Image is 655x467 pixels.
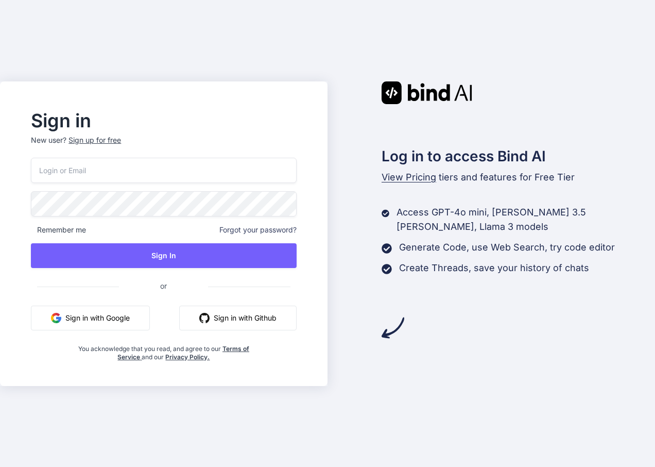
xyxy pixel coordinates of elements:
h2: Log in to access Bind AI [382,145,655,167]
div: You acknowledge that you read, and agree to our and our [75,339,252,361]
a: Privacy Policy. [165,353,210,361]
img: google [51,313,61,323]
span: or [119,273,208,298]
img: github [199,313,210,323]
button: Sign in with Github [179,306,297,330]
span: Forgot your password? [219,225,297,235]
img: arrow [382,316,404,339]
h2: Sign in [31,112,296,129]
img: Bind AI logo [382,81,472,104]
p: New user? [31,135,296,158]
input: Login or Email [31,158,296,183]
button: Sign in with Google [31,306,150,330]
div: Sign up for free [68,135,121,145]
p: tiers and features for Free Tier [382,170,655,185]
span: Remember me [31,225,86,235]
p: Generate Code, use Web Search, try code editor [399,240,615,255]
p: Create Threads, save your history of chats [399,261,589,275]
a: Terms of Service [117,345,249,361]
span: View Pricing [382,172,436,182]
p: Access GPT-4o mini, [PERSON_NAME] 3.5 [PERSON_NAME], Llama 3 models [397,205,655,234]
button: Sign In [31,243,296,268]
